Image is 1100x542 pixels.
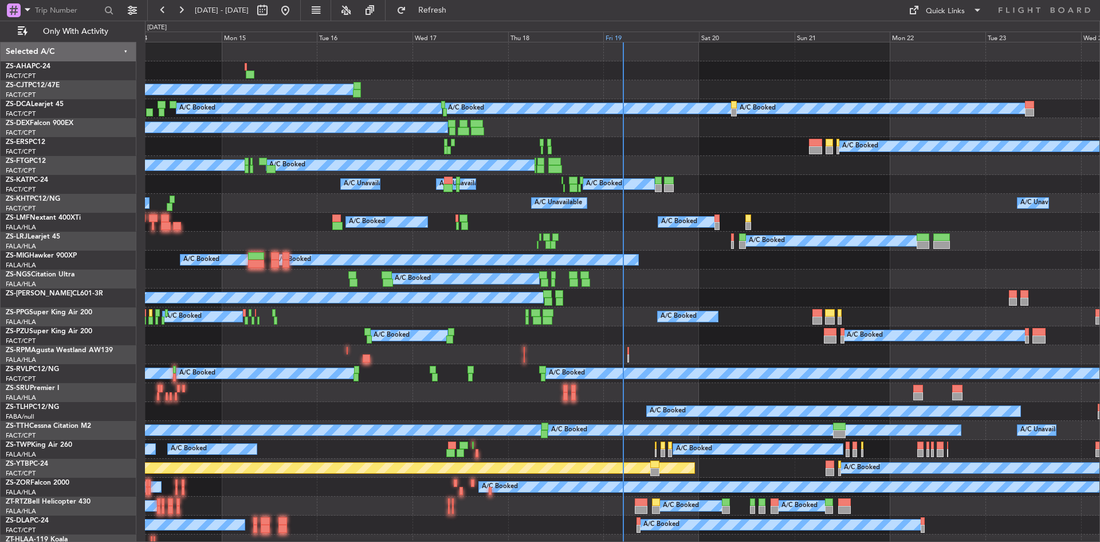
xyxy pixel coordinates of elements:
a: ZT-RTZBell Helicopter 430 [6,498,91,505]
div: A/C Booked [349,213,385,231]
a: FACT/CPT [6,128,36,137]
a: ZS-YTBPC-24 [6,461,48,467]
div: A/C Booked [183,251,219,268]
a: FACT/CPT [6,91,36,99]
a: ZS-RVLPC12/NG [6,366,59,373]
a: ZS-LMFNextant 400XTi [6,215,81,221]
span: ZS-PZU [6,328,29,335]
div: A/C Booked [663,497,699,514]
span: ZT-RTZ [6,498,27,505]
div: A/C Booked [551,422,587,439]
a: FABA/null [6,412,34,421]
div: A/C Booked [676,440,712,458]
div: Tue 23 [985,32,1081,42]
div: A/C Booked [740,100,776,117]
div: A/C Booked [781,497,818,514]
span: ZS-[PERSON_NAME] [6,290,72,297]
a: ZS-LRJLearjet 45 [6,233,60,240]
a: ZS-PPGSuper King Air 200 [6,309,92,316]
div: Mon 22 [890,32,985,42]
a: ZS-[PERSON_NAME]CL601-3R [6,290,103,297]
button: Quick Links [903,1,988,20]
a: ZS-RPMAgusta Westland AW139 [6,347,113,354]
a: ZS-DEXFalcon 900EX [6,120,73,127]
a: ZS-KHTPC12/NG [6,196,60,202]
a: ZS-TWPKing Air 260 [6,442,72,449]
span: ZS-RPM [6,347,31,354]
div: A/C Booked [269,157,305,174]
div: A/C Booked [847,327,883,344]
a: FALA/HLA [6,261,36,270]
div: A/C Booked [549,365,585,382]
span: ZS-AHA [6,63,32,70]
a: FALA/HLA [6,450,36,459]
a: FALA/HLA [6,280,36,288]
span: ZS-ZOR [6,479,30,486]
div: Fri 19 [603,32,699,42]
span: ZS-KAT [6,177,29,184]
span: ZS-MIG [6,252,29,259]
a: FALA/HLA [6,318,36,326]
div: Sun 21 [795,32,890,42]
span: ZS-DLA [6,517,30,524]
span: ZS-KHT [6,196,30,202]
span: [DATE] - [DATE] [195,5,249,15]
a: FACT/CPT [6,337,36,345]
a: FACT/CPT [6,526,36,535]
a: ZS-SRUPremier I [6,385,59,392]
span: ZS-DCA [6,101,31,108]
div: A/C Booked [448,100,484,117]
a: FALA/HLA [6,488,36,497]
div: Wed 17 [412,32,508,42]
a: FACT/CPT [6,375,36,383]
span: ZS-SRU [6,385,30,392]
span: ZS-LRJ [6,233,27,240]
a: ZS-MIGHawker 900XP [6,252,77,259]
div: A/C Booked [374,327,410,344]
div: A/C Booked [179,100,215,117]
span: Only With Activity [30,28,121,36]
span: ZS-ERS [6,139,29,146]
span: ZS-FTG [6,158,29,165]
a: ZS-DLAPC-24 [6,517,49,524]
a: ZS-AHAPC-24 [6,63,50,70]
div: A/C Booked [650,403,686,420]
input: Trip Number [35,2,101,19]
a: ZS-PZUSuper King Air 200 [6,328,92,335]
span: ZS-TLH [6,404,29,411]
div: A/C Booked [842,138,878,155]
a: FALA/HLA [6,393,36,402]
div: Sun 14 [126,32,222,42]
div: A/C Booked [661,213,697,231]
a: FACT/CPT [6,166,36,175]
div: [DATE] [147,23,167,33]
span: ZS-NGS [6,271,31,278]
div: Thu 18 [508,32,604,42]
a: FACT/CPT [6,185,36,194]
div: A/C Booked [844,459,880,477]
a: ZS-KATPC-24 [6,177,48,184]
a: FALA/HLA [6,223,36,232]
a: ZS-NGSCitation Ultra [6,271,74,278]
a: FACT/CPT [6,72,36,80]
div: Mon 15 [222,32,317,42]
a: FACT/CPT [6,147,36,156]
a: ZS-DCALearjet 45 [6,101,64,108]
a: ZS-FTGPC12 [6,158,46,165]
div: A/C Booked [749,232,785,249]
div: A/C Unavailable [439,176,487,193]
span: ZS-TWP [6,442,31,449]
div: A/C Booked [661,308,697,325]
div: A/C Unavailable [535,194,582,212]
a: ZS-ZORFalcon 2000 [6,479,69,486]
span: ZS-DEX [6,120,30,127]
a: FALA/HLA [6,507,36,516]
a: ZS-TLHPC12/NG [6,404,59,411]
span: ZS-YTB [6,461,29,467]
a: ZS-CJTPC12/47E [6,82,60,89]
div: A/C Booked [643,516,679,533]
button: Refresh [391,1,460,20]
div: A/C Booked [586,176,622,193]
a: FACT/CPT [6,110,36,118]
span: ZS-CJT [6,82,28,89]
